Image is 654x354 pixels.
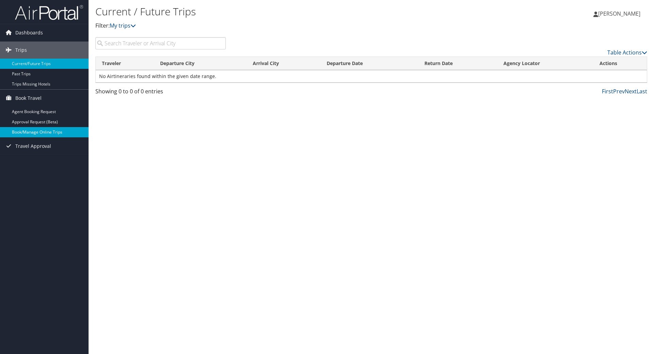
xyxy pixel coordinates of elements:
[95,21,463,30] p: Filter:
[15,24,43,41] span: Dashboards
[418,57,497,70] th: Return Date: activate to sort column ascending
[607,49,647,56] a: Table Actions
[15,42,27,59] span: Trips
[110,22,136,29] a: My trips
[593,3,647,24] a: [PERSON_NAME]
[247,57,321,70] th: Arrival City: activate to sort column ascending
[15,138,51,155] span: Travel Approval
[625,88,637,95] a: Next
[154,57,247,70] th: Departure City: activate to sort column ascending
[602,88,613,95] a: First
[95,4,463,19] h1: Current / Future Trips
[95,87,226,99] div: Showing 0 to 0 of 0 entries
[96,57,154,70] th: Traveler: activate to sort column ascending
[321,57,418,70] th: Departure Date: activate to sort column descending
[637,88,647,95] a: Last
[598,10,640,17] span: [PERSON_NAME]
[15,4,83,20] img: airportal-logo.png
[15,90,42,107] span: Book Travel
[96,70,647,82] td: No Airtineraries found within the given date range.
[95,37,226,49] input: Search Traveler or Arrival City
[497,57,593,70] th: Agency Locator: activate to sort column ascending
[593,57,647,70] th: Actions
[613,88,625,95] a: Prev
